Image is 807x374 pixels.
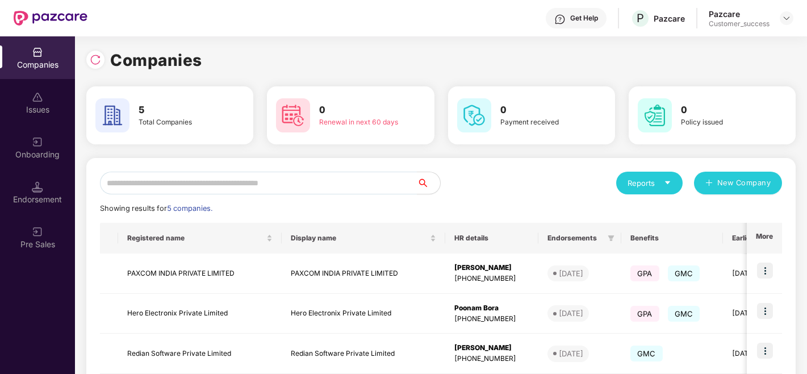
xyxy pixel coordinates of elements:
[782,14,791,23] img: svg+xml;base64,PHN2ZyBpZD0iRHJvcGRvd24tMzJ4MzIiIHhtbG5zPSJodHRwOi8vd3d3LnczLm9yZy8yMDAwL3N2ZyIgd2...
[32,47,43,58] img: svg+xml;base64,PHN2ZyBpZD0iQ29tcGFuaWVzIiB4bWxucz0iaHR0cDovL3d3dy53My5vcmcvMjAwMC9zdmciIHdpZHRoPS...
[757,263,773,279] img: icon
[608,235,614,242] span: filter
[454,343,529,354] div: [PERSON_NAME]
[139,103,221,118] h3: 5
[32,181,43,193] img: svg+xml;base64,PHN2ZyB3aWR0aD0iMTQuNSIgaGVpZ2h0PSIxNC41IiB2aWV3Qm94PSIwIDAgMTYgMTYiIGZpbGw9Im5vbm...
[668,306,700,322] span: GMC
[139,117,221,128] div: Total Companies
[454,303,529,314] div: Poonam Bora
[417,172,441,194] button: search
[32,136,43,148] img: svg+xml;base64,PHN2ZyB3aWR0aD0iMjAiIGhlaWdodD0iMjAiIHZpZXdCb3g9IjAgMCAyMCAyMCIgZmlsbD0ibm9uZSIgeG...
[282,223,445,254] th: Display name
[454,273,529,284] div: [PHONE_NUMBER]
[454,263,529,273] div: [PERSON_NAME]
[723,294,796,334] td: [DATE]
[118,223,282,254] th: Registered name
[32,226,43,238] img: svg+xml;base64,PHN2ZyB3aWR0aD0iMjAiIGhlaWdodD0iMjAiIHZpZXdCb3g9IjAgMCAyMCAyMCIgZmlsbD0ibm9uZSIgeG...
[14,11,87,26] img: New Pazcare Logo
[681,103,764,118] h3: 0
[628,177,671,189] div: Reports
[747,223,782,254] th: More
[95,98,129,132] img: svg+xml;base64,PHN2ZyB4bWxucz0iaHR0cDovL3d3dy53My5vcmcvMjAwMC9zdmciIHdpZHRoPSI2MCIgaGVpZ2h0PSI2MC...
[282,334,445,374] td: Redian Software Private Limited
[681,117,764,128] div: Policy issued
[127,234,264,243] span: Registered name
[457,98,491,132] img: svg+xml;base64,PHN2ZyB4bWxucz0iaHR0cDovL3d3dy53My5vcmcvMjAwMC9zdmciIHdpZHRoPSI2MCIgaGVpZ2h0PSI2MC...
[757,303,773,319] img: icon
[668,265,700,281] span: GMC
[554,14,566,25] img: svg+xml;base64,PHN2ZyBpZD0iSGVscC0zMngzMiIgeG1sbnM9Imh0dHA6Ly93d3cudzMub3JnLzIwMDAvc3ZnIiB3aWR0aD...
[757,343,773,359] img: icon
[291,234,428,243] span: Display name
[167,204,212,213] span: 5 companies.
[319,117,402,128] div: Renewal in next 60 days
[100,204,212,213] span: Showing results for
[445,223,538,254] th: HR details
[319,103,402,118] h3: 0
[709,9,770,19] div: Pazcare
[694,172,782,194] button: plusNew Company
[705,179,713,188] span: plus
[723,223,796,254] th: Earliest Renewal
[621,223,723,254] th: Benefits
[638,98,672,132] img: svg+xml;base64,PHN2ZyB4bWxucz0iaHR0cDovL3d3dy53My5vcmcvMjAwMC9zdmciIHdpZHRoPSI2MCIgaGVpZ2h0PSI2MC...
[630,265,659,281] span: GPA
[570,14,598,23] div: Get Help
[664,179,671,186] span: caret-down
[717,177,771,189] span: New Company
[559,307,583,319] div: [DATE]
[547,234,603,243] span: Endorsements
[630,346,663,361] span: GMC
[723,254,796,294] td: [DATE]
[118,334,282,374] td: Redian Software Private Limited
[417,178,440,188] span: search
[118,254,282,294] td: PAXCOM INDIA PRIVATE LIMITED
[282,294,445,334] td: Hero Electronix Private Limited
[500,103,583,118] h3: 0
[118,294,282,334] td: Hero Electronix Private Limited
[630,306,659,322] span: GPA
[654,13,685,24] div: Pazcare
[454,314,529,325] div: [PHONE_NUMBER]
[637,11,644,25] span: P
[709,19,770,28] div: Customer_success
[276,98,310,132] img: svg+xml;base64,PHN2ZyB4bWxucz0iaHR0cDovL3d3dy53My5vcmcvMjAwMC9zdmciIHdpZHRoPSI2MCIgaGVpZ2h0PSI2MC...
[605,231,617,245] span: filter
[500,117,583,128] div: Payment received
[32,92,43,103] img: svg+xml;base64,PHN2ZyBpZD0iSXNzdWVzX2Rpc2FibGVkIiB4bWxucz0iaHR0cDovL3d3dy53My5vcmcvMjAwMC9zdmciIH...
[282,254,445,294] td: PAXCOM INDIA PRIVATE LIMITED
[110,48,202,73] h1: Companies
[559,268,583,279] div: [DATE]
[723,334,796,374] td: [DATE]
[559,348,583,359] div: [DATE]
[454,354,529,364] div: [PHONE_NUMBER]
[90,54,101,65] img: svg+xml;base64,PHN2ZyBpZD0iUmVsb2FkLTMyeDMyIiB4bWxucz0iaHR0cDovL3d3dy53My5vcmcvMjAwMC9zdmciIHdpZH...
